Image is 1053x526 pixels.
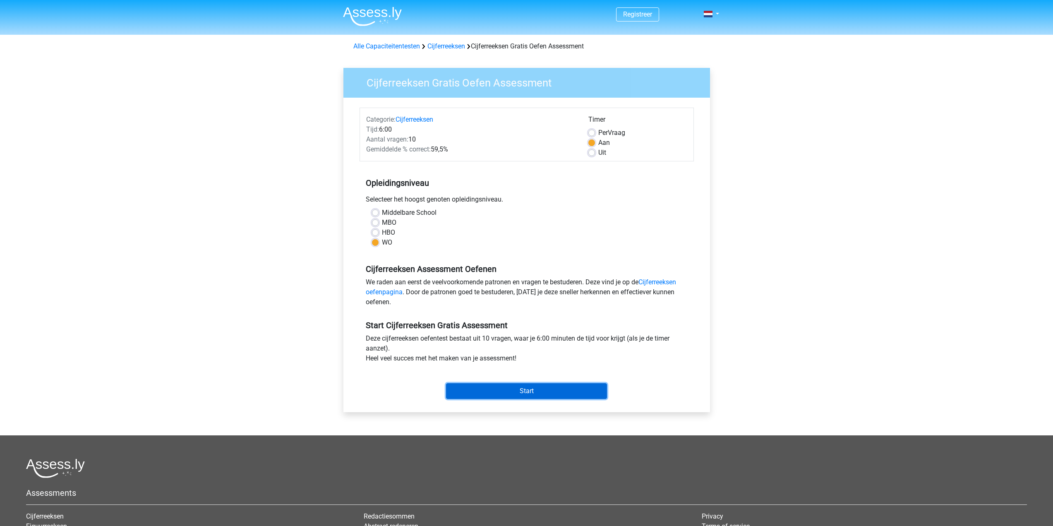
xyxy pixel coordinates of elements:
h5: Assessments [26,488,1027,498]
div: Timer [588,115,687,128]
div: Cijferreeksen Gratis Oefen Assessment [350,41,703,51]
h5: Opleidingsniveau [366,175,688,191]
label: HBO [382,228,395,238]
span: Per [598,129,608,137]
div: We raden aan eerst de veelvoorkomende patronen en vragen te bestuderen. Deze vind je op de . Door... [360,277,694,310]
div: 6:00 [360,125,582,135]
img: Assessly [343,7,402,26]
input: Start [446,383,607,399]
h5: Cijferreeksen Assessment Oefenen [366,264,688,274]
h5: Start Cijferreeksen Gratis Assessment [366,320,688,330]
div: 59,5% [360,144,582,154]
a: Registreer [623,10,652,18]
a: Privacy [702,512,723,520]
div: Selecteer het hoogst genoten opleidingsniveau. [360,195,694,208]
a: Alle Capaciteitentesten [353,42,420,50]
a: Cijferreeksen [396,115,433,123]
label: WO [382,238,392,247]
span: Gemiddelde % correct: [366,145,431,153]
div: Deze cijferreeksen oefentest bestaat uit 10 vragen, waar je 6:00 minuten de tijd voor krijgt (als... [360,334,694,367]
label: MBO [382,218,396,228]
a: Redactiesommen [364,512,415,520]
a: Cijferreeksen [427,42,465,50]
span: Categorie: [366,115,396,123]
div: 10 [360,135,582,144]
span: Tijd: [366,125,379,133]
label: Vraag [598,128,625,138]
a: Cijferreeksen [26,512,64,520]
h3: Cijferreeksen Gratis Oefen Assessment [357,73,704,89]
label: Aan [598,138,610,148]
label: Uit [598,148,606,158]
span: Aantal vragen: [366,135,408,143]
img: Assessly logo [26,459,85,478]
label: Middelbare School [382,208,437,218]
